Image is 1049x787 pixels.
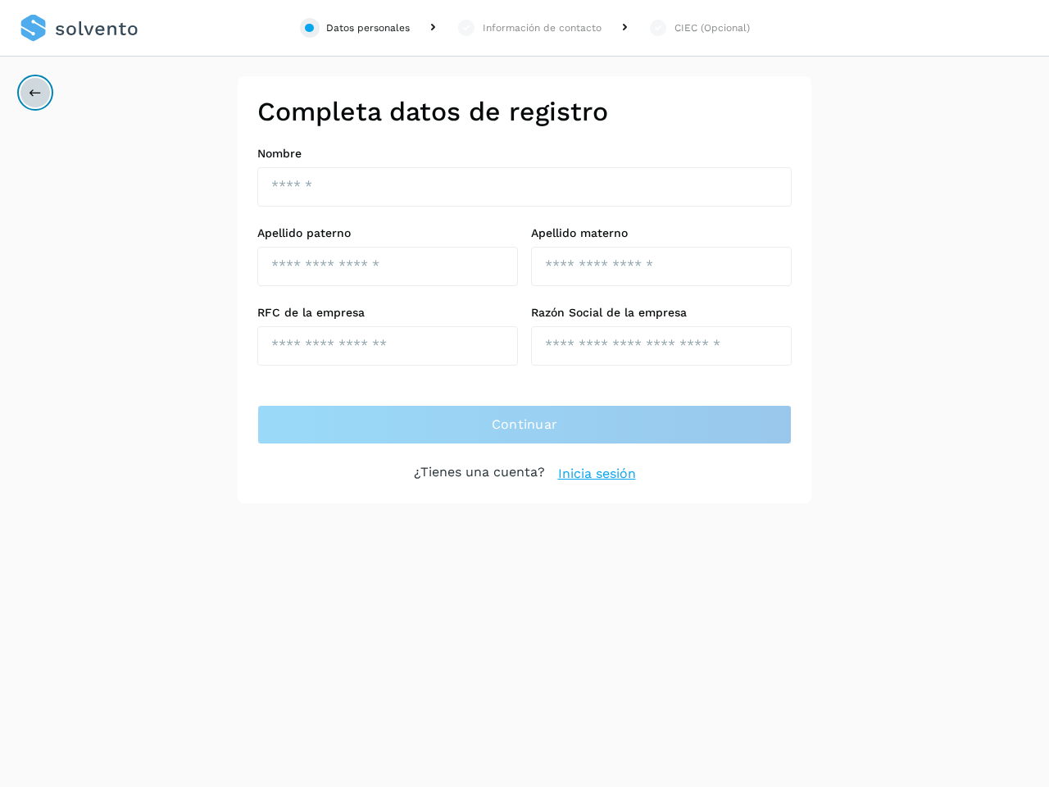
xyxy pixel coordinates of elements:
[257,226,518,240] label: Apellido paterno
[414,464,545,484] p: ¿Tienes una cuenta?
[492,416,558,434] span: Continuar
[674,20,750,35] div: CIEC (Opcional)
[531,226,792,240] label: Apellido materno
[326,20,410,35] div: Datos personales
[531,306,792,320] label: Razón Social de la empresa
[257,96,792,127] h2: Completa datos de registro
[257,405,792,444] button: Continuar
[257,306,518,320] label: RFC de la empresa
[558,464,636,484] a: Inicia sesión
[257,147,792,161] label: Nombre
[483,20,602,35] div: Información de contacto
